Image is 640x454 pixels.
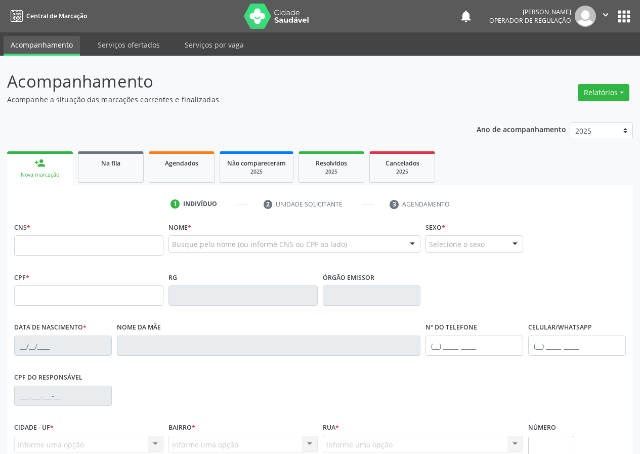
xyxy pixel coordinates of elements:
span: Selecione o sexo [429,239,485,250]
label: Rua [323,420,339,436]
img: img [575,6,596,27]
label: Órgão emissor [323,270,374,285]
label: Nome [168,220,191,235]
input: (__) _____-_____ [425,336,523,356]
label: CPF [14,270,29,285]
input: (__) _____-_____ [528,336,626,356]
div: 2025 [306,168,357,176]
label: CNS [14,220,30,235]
label: CPF do responsável [14,370,82,386]
div: 2025 [377,168,428,176]
label: Nº do Telefone [425,320,477,336]
div: 2025 [227,168,286,176]
span: Na fila [101,159,120,168]
span: Não compareceram [227,159,286,168]
label: Celular/WhatsApp [528,320,592,336]
button: apps [615,8,633,25]
a: Central de Marcação [7,8,87,24]
span: Busque pelo nome (ou informe CNS ou CPF ao lado) [172,239,347,250]
span: Central de Marcação [26,12,87,20]
div: person_add [34,157,46,169]
i:  [600,9,611,20]
label: Nome da mãe [117,320,161,336]
div: Nova marcação [14,171,66,179]
p: Acompanhamento [7,69,445,94]
div: 1 [170,199,180,209]
label: Sexo [425,220,445,235]
span: Resolvidos [316,159,347,168]
button: Relatórios [578,84,629,101]
div: Indivíduo [183,199,217,209]
input: __/__/____ [14,336,112,356]
label: Bairro [168,420,195,436]
input: ___.___.___-__ [14,386,112,406]
span: Operador de regulação [489,16,571,25]
span: Agendados [165,159,198,168]
button: notifications [459,9,473,23]
label: Data de nascimento [14,320,87,336]
a: Serviços ofertados [91,36,167,54]
div: [PERSON_NAME] [489,8,571,16]
a: Serviços por vaga [178,36,251,54]
label: Número [528,420,556,436]
p: Acompanhe a situação das marcações correntes e finalizadas [7,94,445,105]
p: Ano de acompanhamento [477,122,566,135]
a: Acompanhamento [4,36,80,56]
button:  [596,6,615,27]
span: Cancelados [386,159,419,168]
label: RG [168,270,177,285]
